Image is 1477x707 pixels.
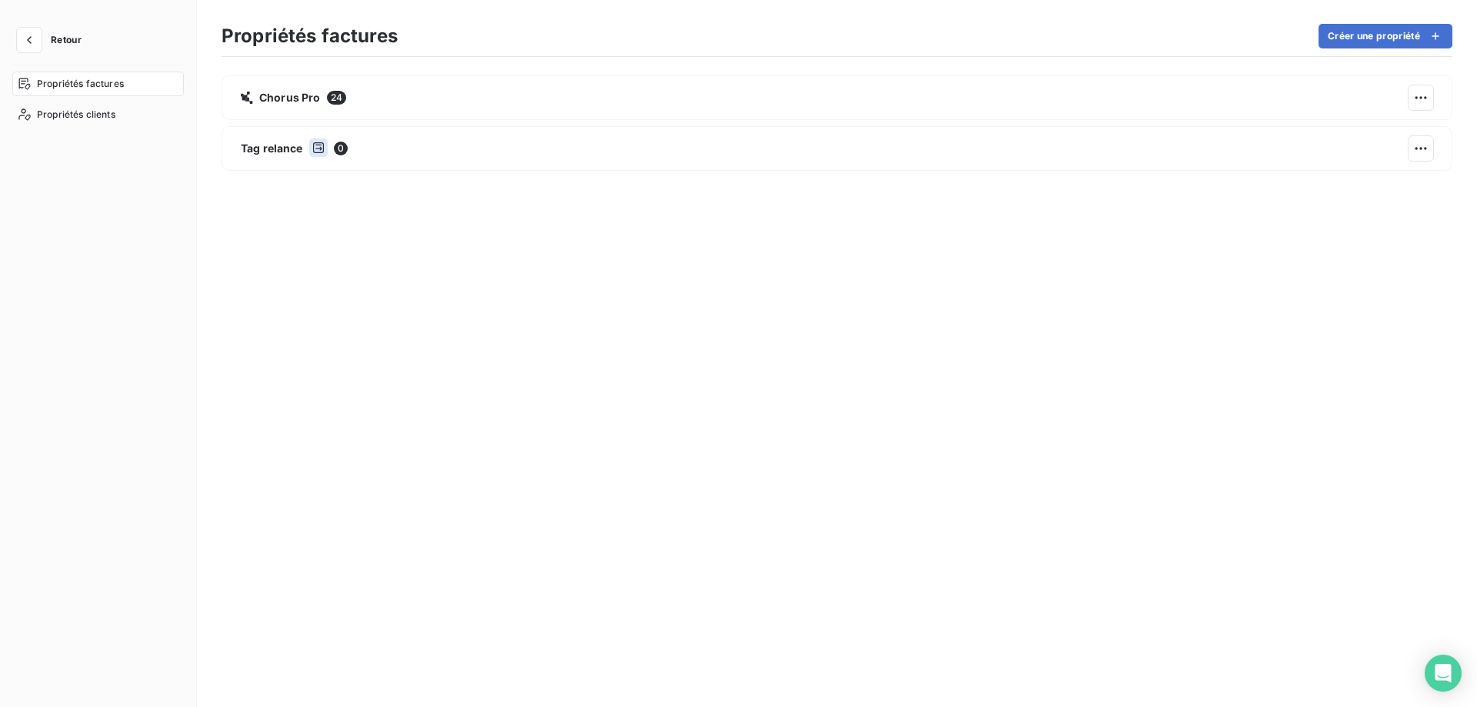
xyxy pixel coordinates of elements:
[12,72,184,96] a: Propriétés factures
[327,91,346,105] span: 24
[222,22,398,50] h3: Propriétés factures
[334,142,348,155] span: 0
[1425,655,1462,692] div: Open Intercom Messenger
[37,77,124,91] span: Propriétés factures
[37,108,115,122] span: Propriétés clients
[259,90,321,105] span: Chorus Pro
[1319,24,1452,48] button: Créer une propriété
[12,102,184,127] a: Propriétés clients
[241,141,303,156] span: Tag relance
[12,28,94,52] button: Retour
[51,35,82,45] span: Retour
